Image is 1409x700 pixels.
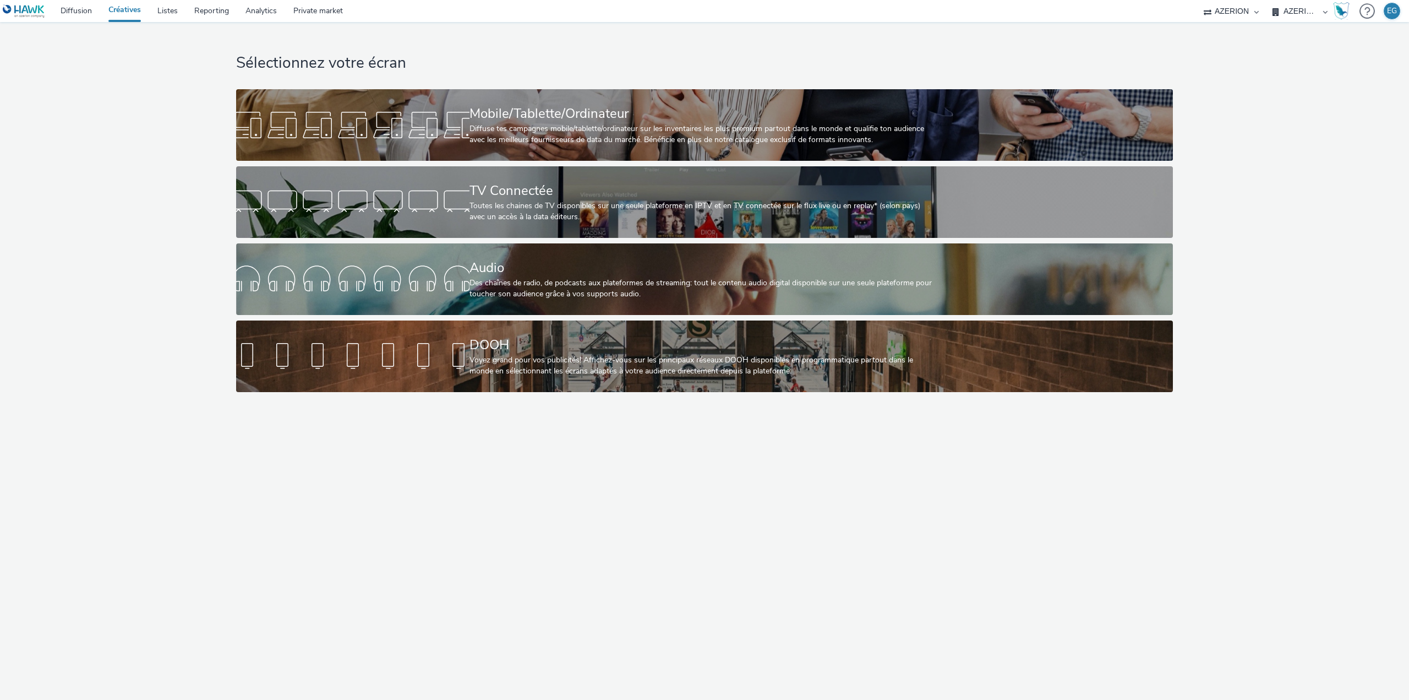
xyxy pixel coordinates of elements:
div: DOOH [469,335,936,355]
div: Voyez grand pour vos publicités! Affichez-vous sur les principaux réseaux DOOH disponibles en pro... [469,355,936,377]
div: Toutes les chaines de TV disponibles sur une seule plateforme en IPTV et en TV connectée sur le f... [469,200,936,223]
div: Diffuse tes campagnes mobile/tablette/ordinateur sur les inventaires les plus premium partout dan... [469,123,936,146]
a: DOOHVoyez grand pour vos publicités! Affichez-vous sur les principaux réseaux DOOH disponibles en... [236,321,1173,392]
img: undefined Logo [3,4,45,18]
div: TV Connectée [469,181,936,200]
div: Audio [469,258,936,278]
div: EG [1387,3,1397,19]
a: AudioDes chaînes de radio, de podcasts aux plateformes de streaming: tout le contenu audio digita... [236,243,1173,315]
h1: Sélectionnez votre écran [236,53,1173,74]
a: Mobile/Tablette/OrdinateurDiffuse tes campagnes mobile/tablette/ordinateur sur les inventaires le... [236,89,1173,161]
div: Mobile/Tablette/Ordinateur [469,104,936,123]
a: TV ConnectéeToutes les chaines de TV disponibles sur une seule plateforme en IPTV et en TV connec... [236,166,1173,238]
img: Hawk Academy [1333,2,1350,20]
div: Des chaînes de radio, de podcasts aux plateformes de streaming: tout le contenu audio digital dis... [469,278,936,300]
a: Hawk Academy [1333,2,1354,20]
